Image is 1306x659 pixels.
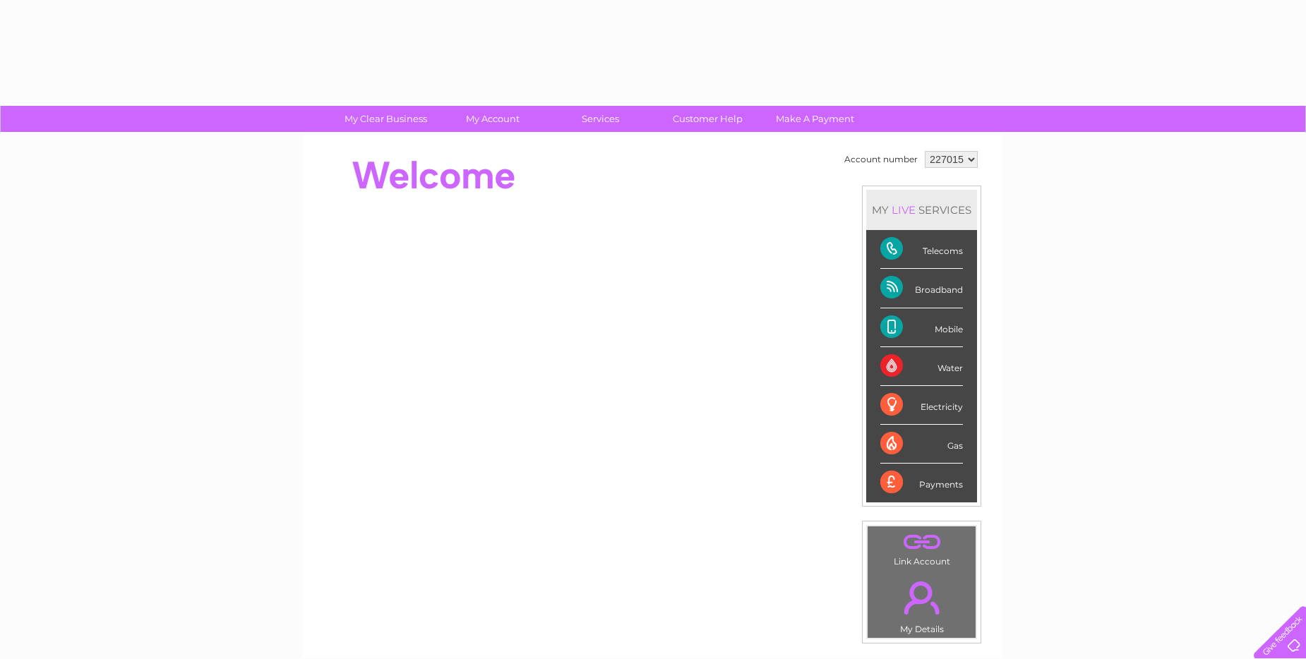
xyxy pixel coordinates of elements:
[867,569,976,639] td: My Details
[841,147,921,171] td: Account number
[880,230,963,269] div: Telecoms
[889,203,918,217] div: LIVE
[880,308,963,347] div: Mobile
[867,526,976,570] td: Link Account
[866,190,977,230] div: MY SERVICES
[328,106,444,132] a: My Clear Business
[649,106,766,132] a: Customer Help
[757,106,873,132] a: Make A Payment
[880,347,963,386] div: Water
[871,573,972,622] a: .
[435,106,551,132] a: My Account
[880,386,963,425] div: Electricity
[871,530,972,555] a: .
[542,106,659,132] a: Services
[880,269,963,308] div: Broadband
[880,464,963,502] div: Payments
[880,425,963,464] div: Gas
